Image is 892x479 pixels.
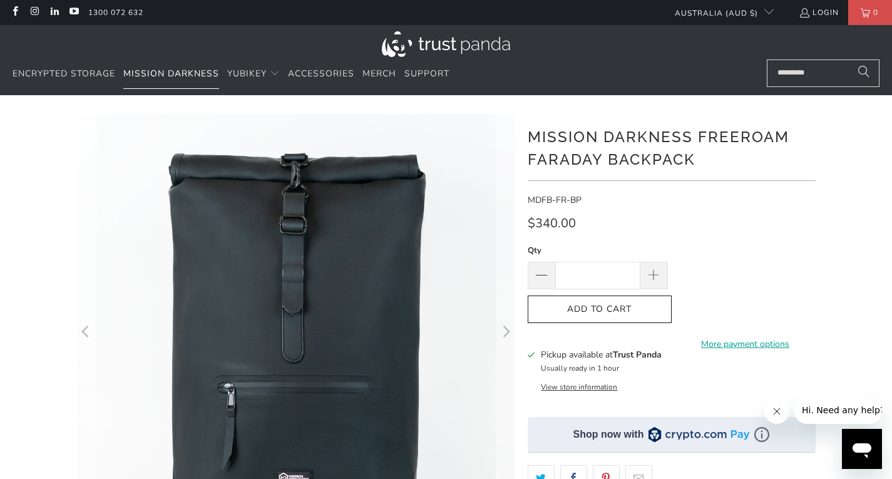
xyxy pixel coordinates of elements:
a: More payment options [675,337,816,351]
a: Mission Darkness [123,59,219,89]
button: View store information [541,382,617,392]
small: Usually ready in 1 hour [541,363,619,373]
span: Encrypted Storage [13,68,115,80]
h1: Mission Darkness FreeRoam Faraday Backpack [528,123,816,171]
h3: Pickup available at [541,348,662,361]
a: Trust Panda Australia on Facebook [9,8,20,18]
summary: YubiKey [227,59,280,89]
a: Trust Panda Australia on YouTube [68,8,79,18]
span: Mission Darkness [123,68,219,80]
iframe: Button to launch messaging window [842,429,882,469]
input: Search... [767,59,879,87]
span: Support [404,68,449,80]
span: Merch [362,68,396,80]
a: Trust Panda Australia on LinkedIn [49,8,59,18]
a: Accessories [288,59,354,89]
label: Qty [528,244,668,257]
iframe: Message from company [794,396,882,424]
iframe: Close message [764,399,789,424]
b: Trust Panda [613,349,662,361]
a: Support [404,59,449,89]
a: Encrypted Storage [13,59,115,89]
button: Add to Cart [528,296,672,324]
span: Hi. Need any help? [8,9,90,19]
div: Shop now with [573,428,644,441]
a: 1300 072 632 [88,6,143,19]
span: Add to Cart [541,304,659,315]
button: Search [848,59,879,87]
span: MDFB-FR-BP [528,194,582,206]
a: Merch [362,59,396,89]
span: $340.00 [528,215,576,232]
nav: Translation missing: en.navigation.header.main_nav [13,59,449,89]
img: Trust Panda Australia [382,31,510,57]
a: Trust Panda Australia on Instagram [29,8,39,18]
a: Login [799,6,839,19]
span: Accessories [288,68,354,80]
span: YubiKey [227,68,267,80]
